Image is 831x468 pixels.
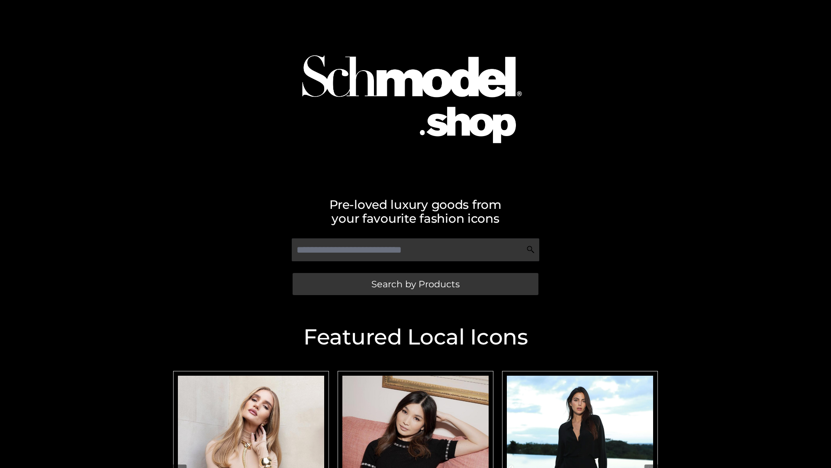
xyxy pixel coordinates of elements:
h2: Pre-loved luxury goods from your favourite fashion icons [169,198,662,225]
a: Search by Products [293,273,538,295]
h2: Featured Local Icons​ [169,326,662,348]
img: Search Icon [526,245,535,254]
span: Search by Products [371,279,460,289]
